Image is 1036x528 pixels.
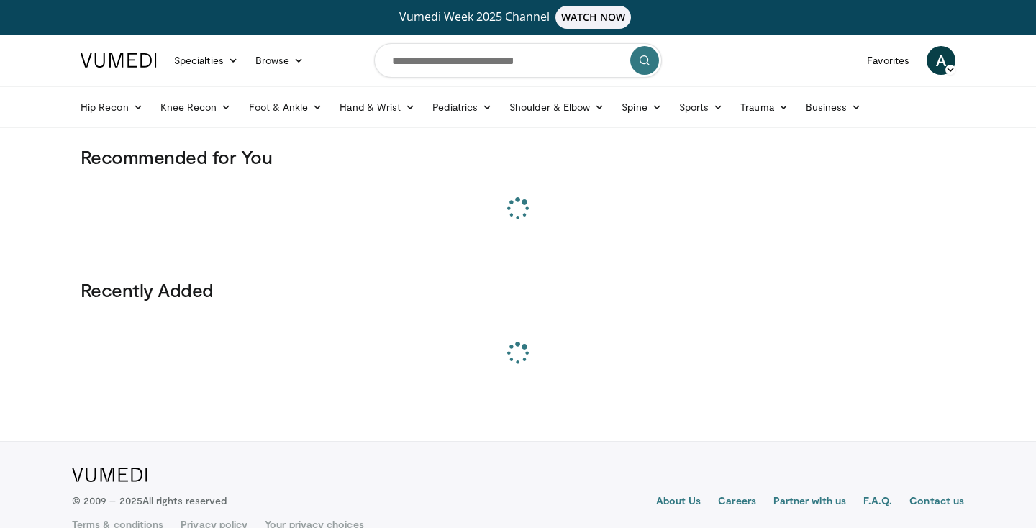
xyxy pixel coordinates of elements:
a: Partner with us [773,493,846,511]
a: Sports [671,93,732,122]
a: Specialties [165,46,247,75]
a: Shoulder & Elbow [501,93,613,122]
a: Hand & Wrist [331,93,424,122]
h3: Recommended for You [81,145,955,168]
a: Knee Recon [152,93,240,122]
p: © 2009 – 2025 [72,493,227,508]
a: Business [797,93,871,122]
a: Trauma [732,93,797,122]
span: WATCH NOW [555,6,632,29]
a: Vumedi Week 2025 ChannelWATCH NOW [83,6,953,29]
a: F.A.Q. [863,493,892,511]
a: Careers [718,493,756,511]
h3: Recently Added [81,278,955,301]
input: Search topics, interventions [374,43,662,78]
a: A [927,46,955,75]
a: Browse [247,46,313,75]
img: VuMedi Logo [81,53,157,68]
a: Favorites [858,46,918,75]
span: All rights reserved [142,494,227,506]
a: Contact us [909,493,964,511]
a: Spine [613,93,670,122]
a: About Us [656,493,701,511]
img: VuMedi Logo [72,468,147,482]
a: Foot & Ankle [240,93,332,122]
a: Pediatrics [424,93,501,122]
a: Hip Recon [72,93,152,122]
